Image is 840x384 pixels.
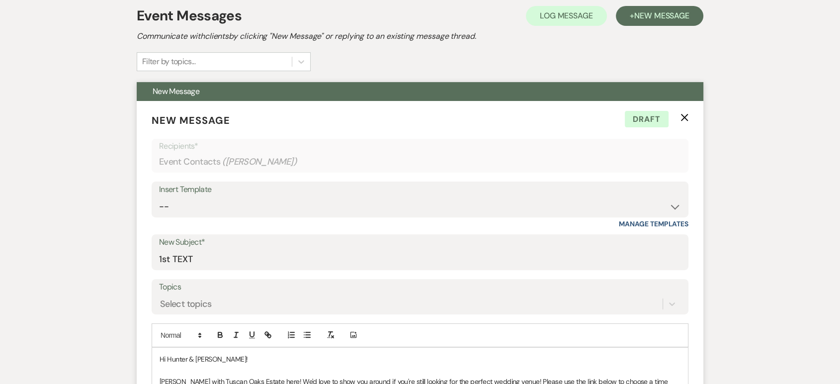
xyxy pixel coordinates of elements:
[540,10,593,21] span: Log Message
[137,5,242,26] h1: Event Messages
[159,183,681,197] div: Insert Template
[159,152,681,172] div: Event Contacts
[137,30,703,42] h2: Communicate with clients by clicking "New Message" or replying to an existing message thread.
[160,354,680,365] p: Hi Hunter & [PERSON_NAME]!
[160,297,212,310] div: Select topics
[142,56,195,68] div: Filter by topics...
[159,235,681,250] label: New Subject*
[616,6,703,26] button: +New Message
[619,219,688,228] a: Manage Templates
[526,6,607,26] button: Log Message
[634,10,689,21] span: New Message
[159,280,681,294] label: Topics
[152,114,230,127] span: New Message
[153,86,199,96] span: New Message
[159,140,681,153] p: Recipients*
[222,155,297,169] span: ( [PERSON_NAME] )
[625,111,669,128] span: Draft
